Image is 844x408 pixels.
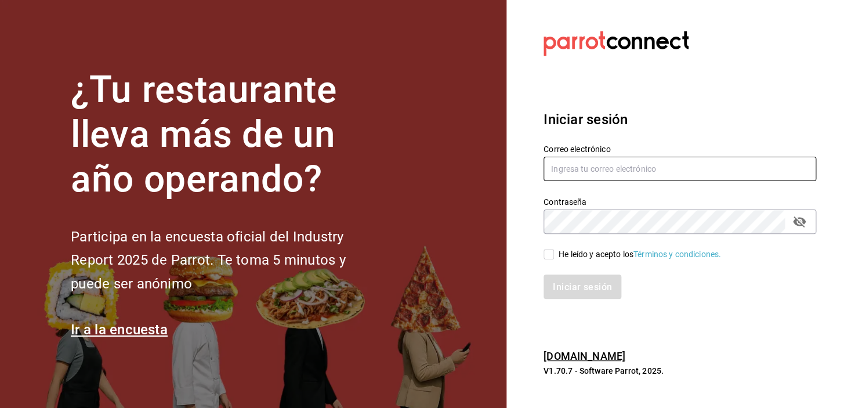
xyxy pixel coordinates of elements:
[789,212,809,232] button: campo de contraseña
[544,366,664,375] font: V1.70.7 - Software Parrot, 2025.
[544,145,610,154] font: Correo electrónico
[544,197,586,207] font: Contraseña
[559,250,633,259] font: He leído y acepto los
[71,322,168,338] a: Ir a la encuesta
[71,68,336,201] font: ¿Tu restaurante lleva más de un año operando?
[544,350,625,362] a: [DOMAIN_NAME]
[544,111,628,128] font: Iniciar sesión
[71,229,345,293] font: Participa en la encuesta oficial del Industry Report 2025 de Parrot. Te toma 5 minutos y puede se...
[544,157,816,181] input: Ingresa tu correo electrónico
[633,250,721,259] a: Términos y condiciones.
